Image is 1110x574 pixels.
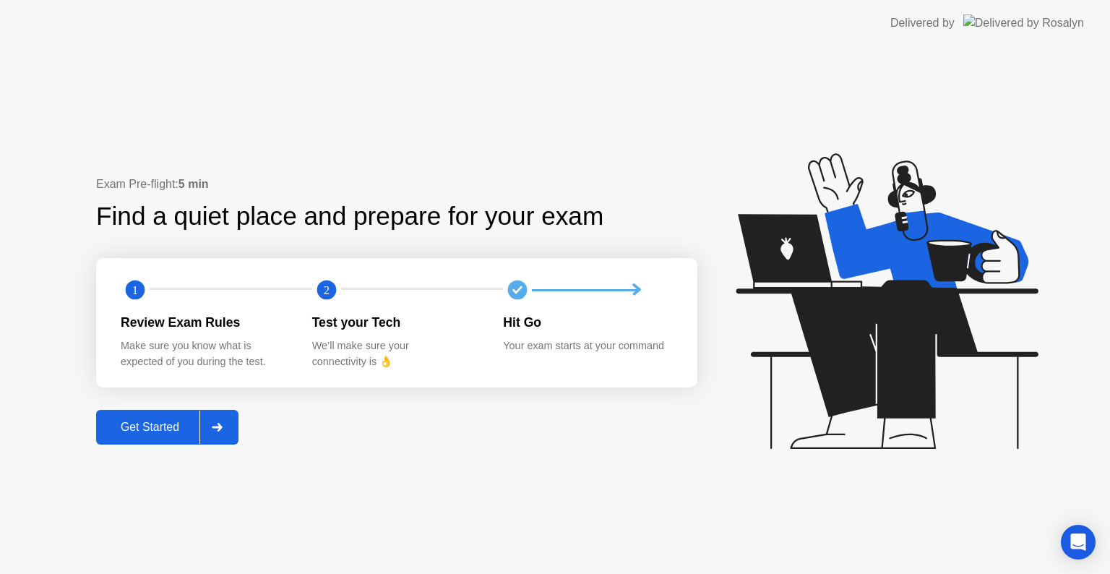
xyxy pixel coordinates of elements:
[324,283,330,297] text: 2
[1061,525,1096,560] div: Open Intercom Messenger
[100,421,199,434] div: Get Started
[890,14,955,32] div: Delivered by
[96,176,697,193] div: Exam Pre-flight:
[121,313,289,332] div: Review Exam Rules
[312,313,481,332] div: Test your Tech
[132,283,138,297] text: 1
[963,14,1084,31] img: Delivered by Rosalyn
[121,338,289,369] div: Make sure you know what is expected of you during the test.
[503,313,671,332] div: Hit Go
[312,338,481,369] div: We’ll make sure your connectivity is 👌
[96,197,606,236] div: Find a quiet place and prepare for your exam
[503,338,671,354] div: Your exam starts at your command
[96,410,238,445] button: Get Started
[178,178,209,190] b: 5 min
